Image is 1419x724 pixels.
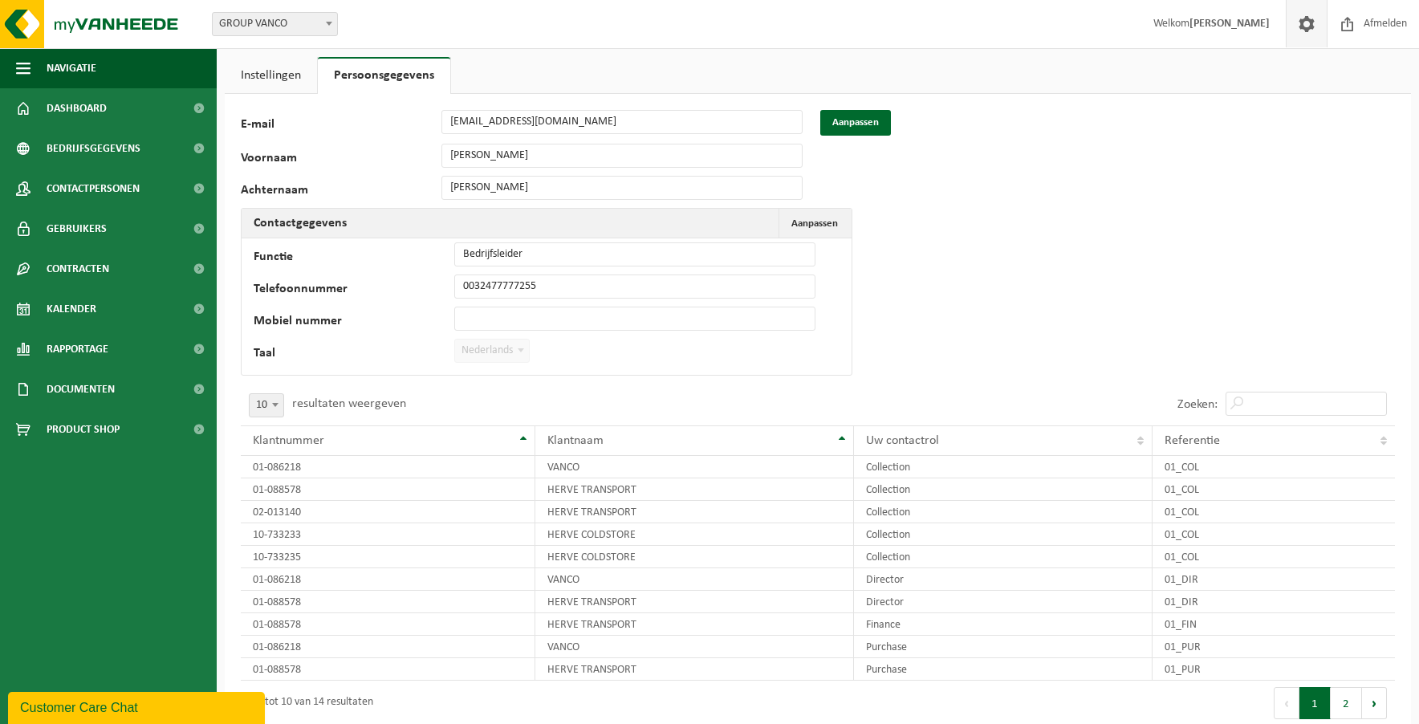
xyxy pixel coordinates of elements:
td: 01-088578 [241,478,535,501]
td: 02-013140 [241,501,535,523]
span: Kalender [47,289,96,329]
td: 01_COL [1153,546,1395,568]
td: Finance [854,613,1153,636]
td: Purchase [854,636,1153,658]
label: Zoeken: [1177,398,1218,411]
td: 01_PUR [1153,658,1395,681]
h2: Contactgegevens [242,209,359,238]
td: HERVE COLDSTORE [535,546,854,568]
span: 10 [250,394,283,417]
td: VANCO [535,636,854,658]
span: Documenten [47,369,115,409]
td: 01_PUR [1153,636,1395,658]
span: Dashboard [47,88,107,128]
td: Purchase [854,658,1153,681]
input: E-mail [441,110,803,134]
td: 01-088578 [241,591,535,613]
iframe: chat widget [8,689,268,724]
button: 2 [1331,687,1362,719]
td: 01_COL [1153,501,1395,523]
td: 01_FIN [1153,613,1395,636]
span: Referentie [1165,434,1220,447]
span: Nederlands [455,340,529,362]
button: Next [1362,687,1387,719]
td: 01-086218 [241,636,535,658]
span: GROUP VANCO [213,13,337,35]
td: Collection [854,501,1153,523]
label: Voornaam [241,152,441,168]
td: Collection [854,523,1153,546]
span: Uw contactrol [866,434,939,447]
span: Klantnummer [253,434,324,447]
td: 01-086218 [241,568,535,591]
span: Contracten [47,249,109,289]
td: HERVE TRANSPORT [535,501,854,523]
td: 01_COL [1153,478,1395,501]
td: 01-086218 [241,456,535,478]
button: Aanpassen [779,209,850,238]
span: Bedrijfsgegevens [47,128,140,169]
td: Collection [854,546,1153,568]
td: VANCO [535,568,854,591]
button: Aanpassen [820,110,891,136]
label: resultaten weergeven [292,397,406,410]
td: Collection [854,456,1153,478]
span: Klantnaam [547,434,604,447]
td: HERVE COLDSTORE [535,523,854,546]
span: Gebruikers [47,209,107,249]
span: Aanpassen [791,218,838,229]
label: Mobiel nummer [254,315,454,331]
td: HERVE TRANSPORT [535,591,854,613]
span: 10 [249,393,284,417]
div: 1 tot 10 van 14 resultaten [249,689,373,718]
td: 01_DIR [1153,568,1395,591]
a: Persoonsgegevens [318,57,450,94]
td: 01-088578 [241,613,535,636]
strong: [PERSON_NAME] [1189,18,1270,30]
label: Telefoonnummer [254,283,454,299]
button: 1 [1299,687,1331,719]
span: Navigatie [47,48,96,88]
td: HERVE TRANSPORT [535,613,854,636]
td: HERVE TRANSPORT [535,478,854,501]
td: HERVE TRANSPORT [535,658,854,681]
td: 01_COL [1153,523,1395,546]
button: Previous [1274,687,1299,719]
label: Achternaam [241,184,441,200]
td: Director [854,591,1153,613]
label: Taal [254,347,454,363]
td: 01-088578 [241,658,535,681]
span: Contactpersonen [47,169,140,209]
a: Instellingen [225,57,317,94]
span: Rapportage [47,329,108,369]
span: Product Shop [47,409,120,449]
span: GROUP VANCO [212,12,338,36]
label: E-mail [241,118,441,136]
td: 01_DIR [1153,591,1395,613]
td: Director [854,568,1153,591]
label: Functie [254,250,454,266]
td: 01_COL [1153,456,1395,478]
td: VANCO [535,456,854,478]
td: Collection [854,478,1153,501]
td: 10-733235 [241,546,535,568]
span: Nederlands [454,339,530,363]
td: 10-733233 [241,523,535,546]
